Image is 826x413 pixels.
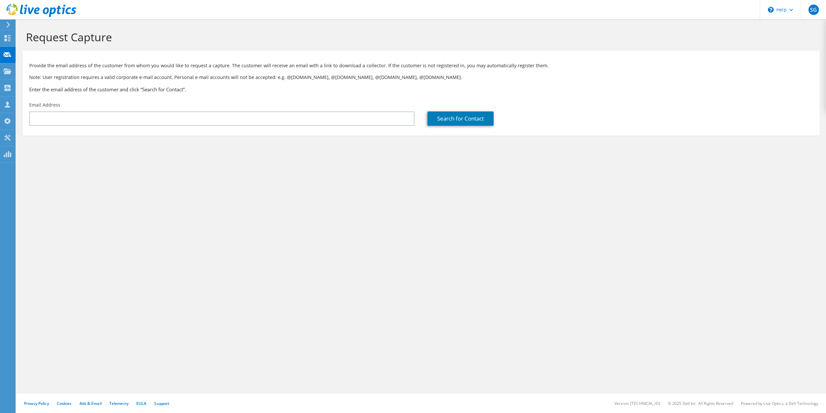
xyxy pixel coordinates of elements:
[614,401,660,406] li: Version: [TECHNICAL_ID]
[136,401,146,406] a: EULA
[80,401,102,406] a: Ads & Email
[808,5,819,15] span: SG
[768,7,774,13] svg: \n
[57,401,72,406] a: Cookies
[29,74,813,81] p: Note: User registration requires a valid corporate e-mail account. Personal e-mail accounts will ...
[29,86,813,93] h3: Enter the email address of the customer and click “Search for Contact”.
[109,401,129,406] a: Telemetry
[741,401,818,406] li: Powered by Live Optics, a Dell Technology
[29,102,60,108] label: Email Address
[24,401,49,406] a: Privacy Policy
[26,30,813,44] h1: Request Capture
[427,111,494,126] a: Search for Contact
[154,401,169,406] a: Support
[668,401,733,406] li: © 2025 Dell Inc. All Rights Reserved
[29,62,813,69] p: Provide the email address of the customer from whom you would like to request a capture. The cust...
